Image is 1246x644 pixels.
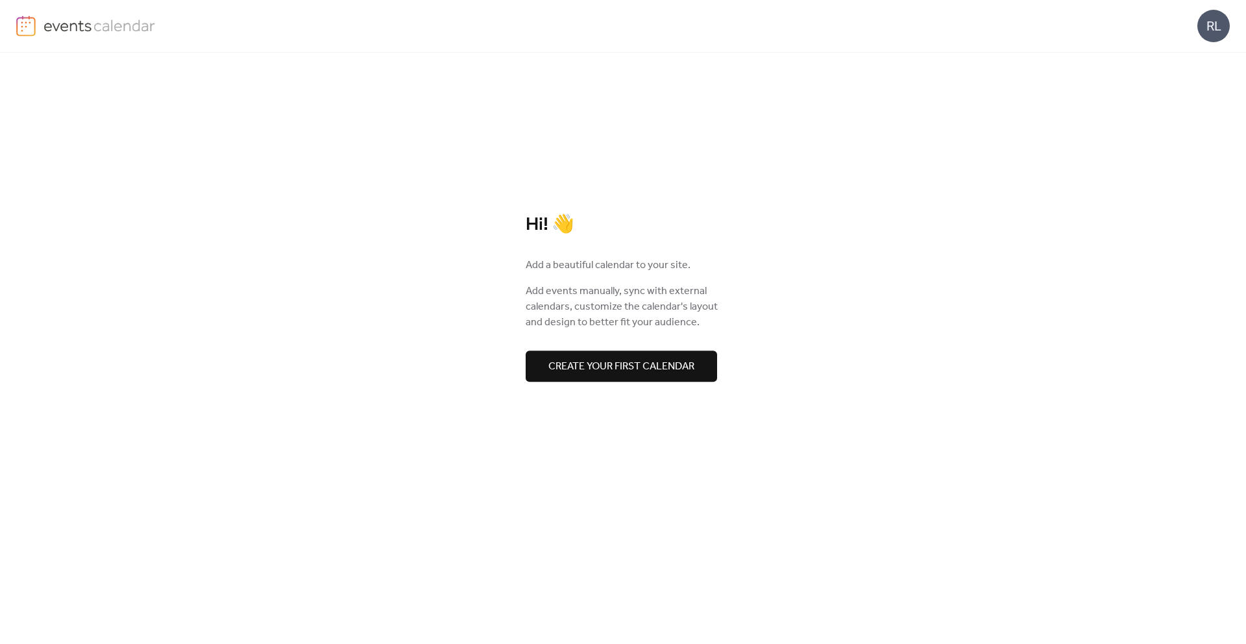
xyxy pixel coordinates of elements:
div: Hi! 👋 [526,214,720,236]
span: Add events manually, sync with external calendars, customize the calendar's layout and design to ... [526,284,720,330]
span: Create your first calendar [548,359,694,375]
button: Create your first calendar [526,351,717,382]
img: logo [16,16,36,36]
img: logo-type [43,16,156,35]
div: RL [1197,10,1230,42]
span: Add a beautiful calendar to your site. [526,258,690,273]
